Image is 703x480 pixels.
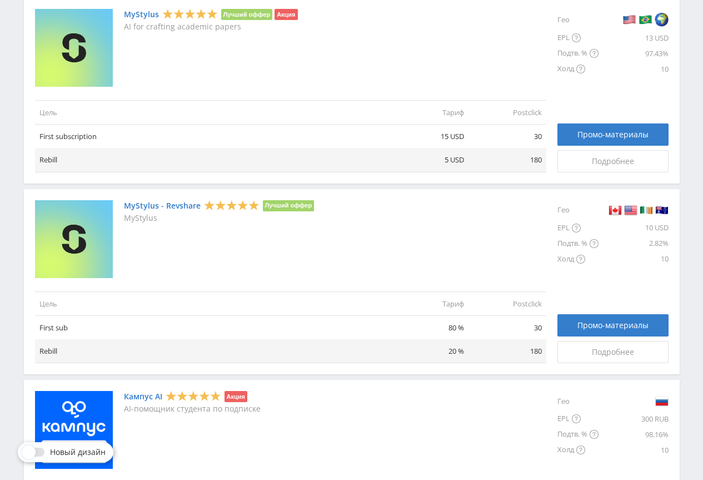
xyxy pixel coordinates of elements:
div: Подтв. % [557,46,599,61]
li: Лучший оффер [221,9,273,20]
div: Подтв. % [557,236,599,251]
div: 13 USD [599,30,669,46]
p: AI for crafting academic papers [124,22,298,31]
div: 98.16% [599,427,669,442]
div: 10 [599,442,669,458]
a: MyStylus [124,10,159,19]
td: Цель [35,100,391,124]
div: 5 Stars [204,199,260,211]
li: Акция [275,9,297,20]
div: Холд [557,442,599,458]
a: Промо-материалы [557,314,669,337]
a: Кампус AI [124,392,162,401]
td: Rebill [35,339,391,363]
div: 10 USD [599,220,669,236]
p: AI-помощник студента по подписке [124,404,261,413]
div: 10 [599,61,669,77]
td: Postclick [468,291,546,315]
td: Тариф [391,291,468,315]
td: First sub [35,315,391,339]
div: 5 Stars [166,390,221,402]
div: Холд [557,61,599,77]
li: Акция [225,391,247,402]
td: 30 [468,315,546,339]
p: MyStylus [124,214,315,222]
span: Промо-материалы [577,321,649,330]
li: Лучший оффер [263,200,315,211]
td: Цель [35,291,391,315]
td: 30 [468,125,546,149]
td: 5 USD [391,148,468,172]
a: Подробнее [557,341,669,363]
div: Гео [557,9,599,30]
div: 5 Stars [162,8,218,20]
td: Postclick [468,100,546,124]
td: 180 [468,339,546,363]
div: 300 RUB [599,411,669,427]
td: 180 [468,148,546,172]
div: Холд [557,251,599,267]
img: MyStylus [35,9,113,87]
div: EPL [557,30,599,46]
td: 80 % [391,315,468,339]
span: Подробнее [592,348,634,357]
a: MyStylus - Revshare [124,201,201,210]
td: 15 USD [391,125,468,149]
div: 2.82% [599,236,669,251]
td: 20 % [391,339,468,363]
a: Промо-материалы [557,123,669,146]
td: First subscription [35,125,391,149]
div: Подтв. % [557,427,599,442]
span: Новый дизайн [50,448,106,457]
span: Промо-материалы [577,130,649,139]
img: Кампус AI [35,391,113,469]
td: Rebill [35,148,391,172]
div: 10 [599,251,669,267]
div: Гео [557,200,599,220]
div: EPL [557,220,599,236]
div: EPL [557,411,599,427]
div: Гео [557,391,599,411]
td: Тариф [391,100,468,124]
div: 97.43% [599,46,669,61]
a: Подробнее [557,150,669,172]
span: Подробнее [592,157,634,166]
img: MyStylus - Revshare [35,200,113,278]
